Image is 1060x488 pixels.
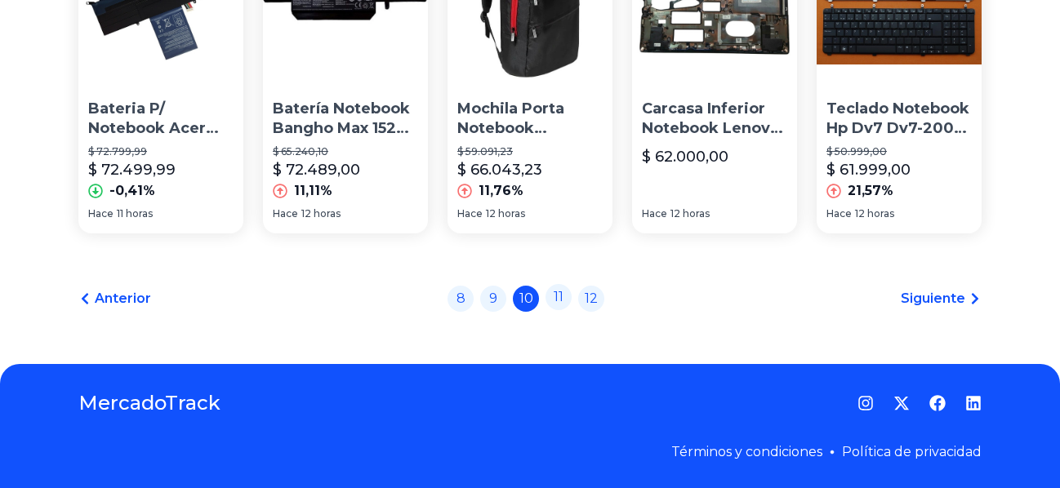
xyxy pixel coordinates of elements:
a: 9 [480,286,506,312]
p: 11,76% [479,181,523,201]
p: Bateria P/ Notebook Acer Aspire S3 Chromebook 720 Ap11d3f [88,99,234,140]
span: Anterior [95,289,151,308]
p: Teclado Notebook Hp Dv7 Dv7-2000 Dv7-2100 Dv7-2200 Dv7-3000 [826,99,972,140]
a: Facebook [929,395,946,411]
p: -0,41% [109,181,155,201]
p: Batería Notebook Bangho Max 1524 1520 Series W540bat-6 [273,99,418,140]
p: 21,57% [848,181,893,201]
p: $ 65.240,10 [273,145,418,158]
span: 12 horas [855,207,894,220]
span: 12 horas [301,207,341,220]
a: 11 [546,284,572,310]
span: 12 horas [670,207,710,220]
a: 12 [578,286,604,312]
p: Carcasa Inferior Notebook Lenovo G50 Series [642,99,787,140]
p: $ 59.091,23 [457,145,603,158]
a: 8 [448,286,474,312]
span: Hace [457,207,483,220]
p: 11,11% [294,181,332,201]
p: $ 61.999,00 [826,158,911,181]
a: MercadoTrack [78,390,220,416]
span: Siguiente [901,289,965,308]
a: Política de privacidad [842,444,982,459]
a: Anterior [78,289,151,308]
a: LinkedIn [965,395,982,411]
a: Twitter [893,395,910,411]
p: $ 72.499,99 [88,158,176,181]
p: $ 66.043,23 [457,158,542,181]
p: $ 72.489,00 [273,158,360,181]
p: Mochila Porta Notebook [PERSON_NAME] 19 L | Recoleta [457,99,603,140]
span: Hace [273,207,298,220]
span: 12 horas [486,207,525,220]
a: Términos y condiciones [671,444,822,459]
p: $ 72.799,99 [88,145,234,158]
p: $ 62.000,00 [642,145,728,168]
span: Hace [826,207,852,220]
span: Hace [642,207,667,220]
span: Hace [88,207,114,220]
span: 11 horas [117,207,153,220]
p: $ 50.999,00 [826,145,972,158]
a: Siguiente [901,289,982,308]
a: Instagram [857,395,874,411]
